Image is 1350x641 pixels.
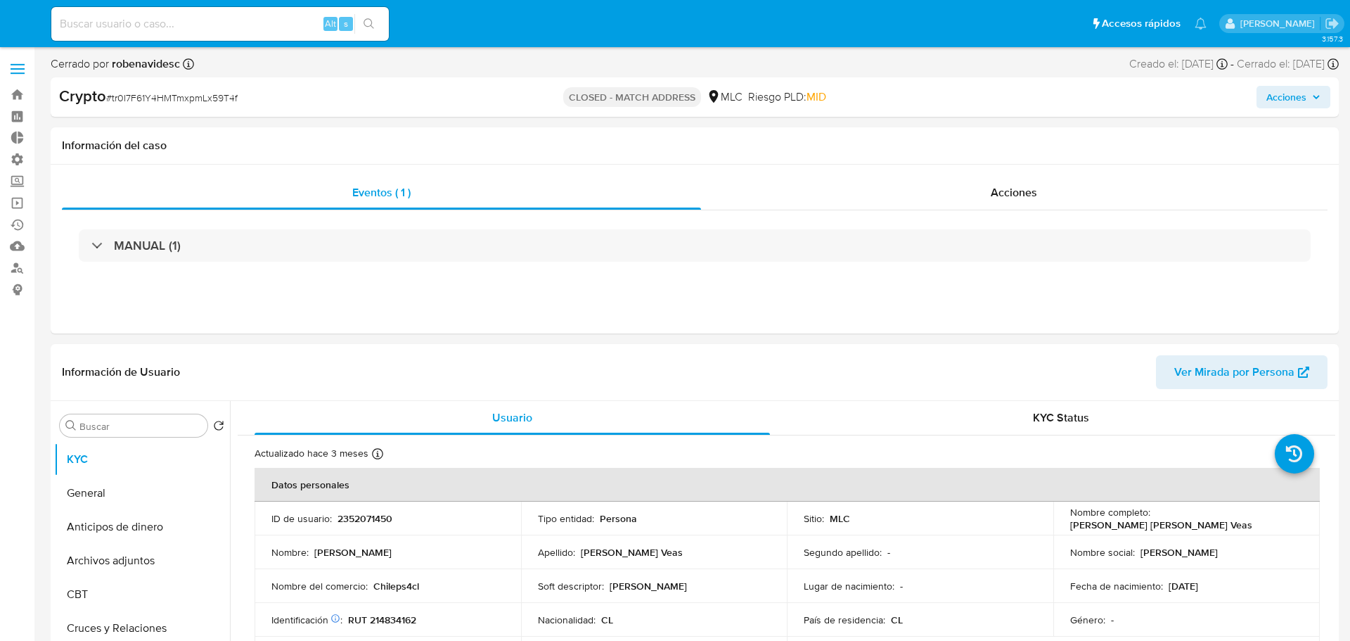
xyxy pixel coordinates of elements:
p: Apellido : [538,546,575,559]
p: [PERSON_NAME] [314,546,392,559]
span: s [344,17,348,30]
p: Tipo entidad : [538,512,594,525]
h3: MANUAL (1) [114,238,181,253]
p: [DATE] [1169,580,1198,592]
p: Actualizado hace 3 meses [255,447,368,460]
p: [PERSON_NAME] Veas [581,546,683,559]
button: CBT [54,578,230,611]
span: Cerrado por [51,56,180,72]
p: Nombre : [271,546,309,559]
p: CL [601,614,613,626]
div: MLC [707,89,742,105]
button: search-icon [354,14,383,34]
h1: Información de Usuario [62,365,180,379]
button: Volver al orden por defecto [213,420,224,436]
div: MANUAL (1) [79,229,1311,262]
p: Fecha de nacimiento : [1070,580,1163,592]
span: Acciones [1266,86,1306,108]
p: Soft descriptor : [538,580,604,592]
div: Cerrado el: [DATE] [1237,56,1339,72]
span: Alt [325,17,336,30]
button: Acciones [1256,86,1330,108]
p: Nombre completo : [1070,506,1150,519]
b: robenavidesc [109,56,180,72]
button: Archivos adjuntos [54,544,230,578]
button: General [54,476,230,510]
p: Nacionalidad : [538,614,596,626]
span: Eventos ( 1 ) [352,184,411,201]
p: nicolas.tyrkiel@mercadolibre.com [1240,17,1320,30]
p: País de residencia : [804,614,885,626]
p: - [900,580,903,592]
button: Buscar [65,420,77,431]
p: - [887,546,890,559]
p: Segundo apellido : [804,546,882,559]
p: Nombre social : [1070,546,1135,559]
p: [PERSON_NAME] [PERSON_NAME] Veas [1070,519,1252,531]
p: Sitio : [804,512,824,525]
b: Crypto [59,84,106,107]
a: Salir [1325,16,1339,31]
span: # tr0I7F61Y4HMTmxpmLx59T4f [106,91,238,105]
p: Lugar de nacimiento : [804,580,894,592]
span: KYC Status [1033,410,1089,426]
p: Género : [1070,614,1105,626]
p: Identificación : [271,614,342,626]
div: Creado el: [DATE] [1129,56,1228,72]
p: - [1111,614,1114,626]
p: Nombre del comercio : [271,580,368,592]
input: Buscar [79,420,202,433]
p: Chileps4cl [373,580,419,592]
p: MLC [830,512,850,525]
span: - [1230,56,1234,72]
span: Riesgo PLD: [748,89,826,105]
input: Buscar usuario o caso... [51,15,389,33]
span: Ver Mirada por Persona [1174,355,1294,389]
th: Datos personales [255,468,1320,502]
p: CL [891,614,903,626]
p: [PERSON_NAME] [1140,546,1218,559]
p: Persona [600,512,637,525]
button: Anticipos de dinero [54,510,230,544]
span: Accesos rápidos [1102,16,1181,31]
span: Acciones [991,184,1037,201]
button: Ver Mirada por Persona [1156,355,1327,389]
button: KYC [54,443,230,476]
a: Notificaciones [1195,18,1207,30]
span: Usuario [492,410,532,426]
p: ID de usuario : [271,512,332,525]
p: CLOSED - MATCH ADDRESS [563,87,701,107]
span: MID [806,89,826,105]
p: RUT 214834162 [348,614,416,626]
p: [PERSON_NAME] [610,580,687,592]
h1: Información del caso [62,139,1327,153]
p: 2352071450 [337,512,392,525]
